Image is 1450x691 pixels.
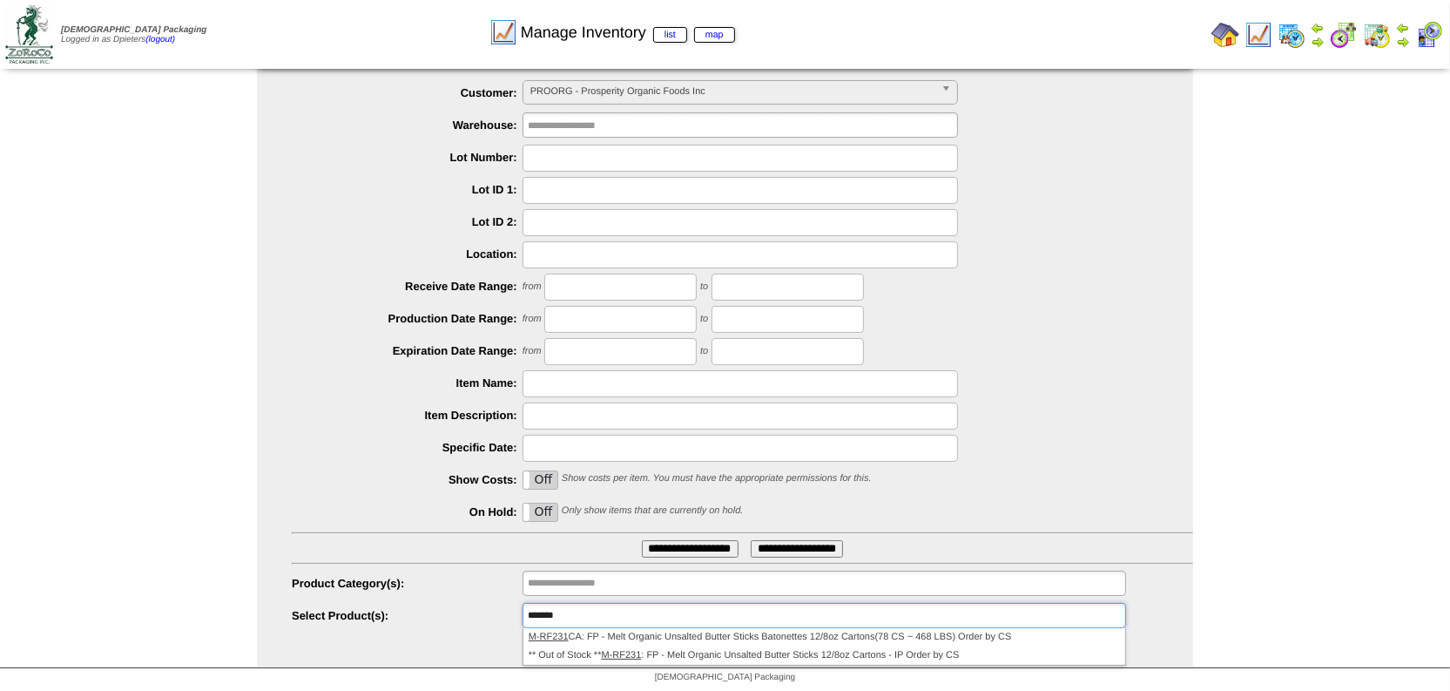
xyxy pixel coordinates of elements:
span: from [523,347,542,357]
label: Expiration Date Range: [292,344,523,357]
label: On Hold: [292,505,523,518]
label: Warehouse: [292,119,523,132]
label: Show Costs: [292,473,523,486]
label: Location: [292,247,523,261]
label: Lot ID 2: [292,215,523,228]
a: (logout) [145,35,175,44]
a: list [653,27,687,43]
span: Show costs per item. You must have the appropriate permissions for this. [562,474,872,484]
img: calendarprod.gif [1278,21,1305,49]
label: Item Name: [292,376,523,390]
label: Production Date Range: [292,312,523,325]
div: OnOff [523,471,559,490]
li: CA: FP - Melt Organic Unsalted Butter Sticks Batonettes 12/8oz Cartons(78 CS ~ 468 LBS) Order by CS [523,628,1125,647]
img: arrowright.gif [1311,35,1325,49]
label: Lot Number: [292,151,523,164]
span: from [523,315,542,325]
li: ** Out of Stock ** : FP - Melt Organic Unsalted Butter Sticks 12/8oz Cartons - IP Order by CS [523,647,1125,665]
span: [DEMOGRAPHIC_DATA] Packaging [655,673,795,682]
label: Customer: [292,86,523,99]
label: Receive Date Range: [292,280,523,293]
span: [DEMOGRAPHIC_DATA] Packaging [61,25,206,35]
img: arrowright.gif [1396,35,1410,49]
img: arrowleft.gif [1396,21,1410,35]
span: to [700,347,708,357]
span: Only show items that are currently on hold. [562,506,743,517]
img: line_graph.gif [489,18,517,46]
label: Item Description: [292,409,523,422]
span: Manage Inventory [521,24,735,42]
img: calendarblend.gif [1330,21,1358,49]
img: calendarinout.gif [1363,21,1391,49]
em: M-RF231 [529,632,569,642]
em: M-RF231 [602,650,642,661]
span: from [523,282,542,293]
label: Product Category(s): [292,577,523,590]
label: Select Product(s): [292,609,523,622]
img: zoroco-logo-small.webp [5,5,53,64]
a: map [694,27,735,43]
span: to [700,282,708,293]
span: to [700,315,708,325]
label: Specific Date: [292,441,523,454]
img: line_graph.gif [1244,21,1272,49]
label: Lot ID 1: [292,183,523,196]
img: home.gif [1211,21,1239,49]
img: calendarcustomer.gif [1415,21,1443,49]
label: Off [523,504,558,521]
label: Off [523,471,558,489]
span: PROORG - Prosperity Organic Foods Inc [530,81,934,102]
div: OnOff [523,503,559,522]
img: arrowleft.gif [1311,21,1325,35]
span: Logged in as Dpieters [61,25,206,44]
